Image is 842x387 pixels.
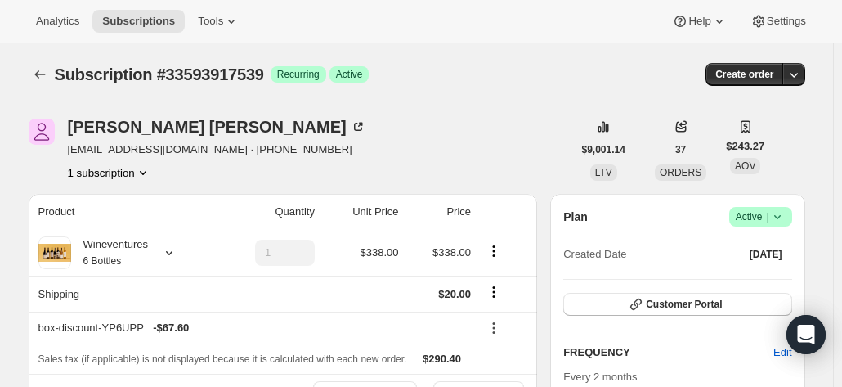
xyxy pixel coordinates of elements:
[773,344,791,361] span: Edit
[786,315,826,354] div: Open Intercom Messenger
[68,164,151,181] button: Product actions
[735,160,755,172] span: AOV
[438,288,471,300] span: $20.00
[688,15,710,28] span: Help
[215,194,320,230] th: Quantity
[26,10,89,33] button: Analytics
[582,143,625,156] span: $9,001.14
[36,15,79,28] span: Analytics
[29,63,52,86] button: Subscriptions
[572,138,635,161] button: $9,001.14
[38,320,472,336] div: box-discount-YP6UPP
[361,246,399,259] span: $338.00
[750,248,782,261] span: [DATE]
[726,138,764,155] span: $243.27
[29,194,216,230] th: Product
[83,255,122,267] small: 6 Bottles
[736,209,786,225] span: Active
[71,236,148,269] div: Wineventures
[404,194,477,230] th: Price
[563,344,773,361] h2: FREQUENCY
[662,10,737,33] button: Help
[92,10,185,33] button: Subscriptions
[277,68,320,81] span: Recurring
[705,63,783,86] button: Create order
[646,298,722,311] span: Customer Portal
[198,15,223,28] span: Tools
[153,320,189,336] span: - $67.60
[665,138,696,161] button: 37
[68,119,366,135] div: [PERSON_NAME] [PERSON_NAME]
[563,246,626,263] span: Created Date
[29,276,216,312] th: Shipping
[320,194,404,230] th: Unit Price
[740,243,792,266] button: [DATE]
[432,246,471,259] span: $338.00
[595,167,612,178] span: LTV
[336,68,363,81] span: Active
[423,353,461,365] span: $290.40
[481,283,507,301] button: Shipping actions
[563,293,791,316] button: Customer Portal
[188,10,249,33] button: Tools
[563,371,637,383] span: Every 2 months
[55,65,264,83] span: Subscription #33593917539
[660,167,701,178] span: ORDERS
[38,353,407,365] span: Sales tax (if applicable) is not displayed because it is calculated with each new order.
[29,119,55,145] span: Kelli Farnsworth
[68,142,366,158] span: [EMAIL_ADDRESS][DOMAIN_NAME] · [PHONE_NUMBER]
[563,209,588,225] h2: Plan
[766,210,768,223] span: |
[764,340,801,366] button: Edit
[741,10,816,33] button: Settings
[481,242,507,260] button: Product actions
[715,68,773,81] span: Create order
[675,143,686,156] span: 37
[102,15,175,28] span: Subscriptions
[767,15,806,28] span: Settings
